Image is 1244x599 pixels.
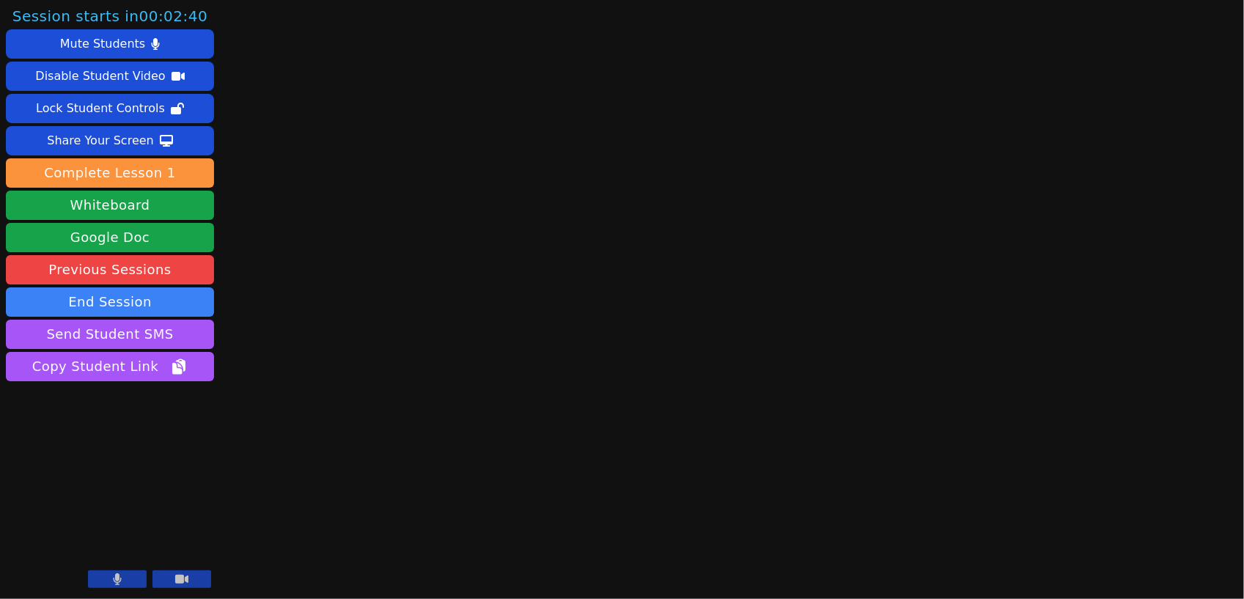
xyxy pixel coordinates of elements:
button: Mute Students [6,29,214,59]
button: Disable Student Video [6,62,214,91]
time: 00:02:40 [139,7,207,25]
button: Share Your Screen [6,126,214,155]
a: Previous Sessions [6,255,214,284]
div: Lock Student Controls [36,97,165,120]
button: End Session [6,287,214,317]
div: Mute Students [60,32,145,56]
a: Google Doc [6,223,214,252]
span: Session starts in [12,6,208,26]
button: Complete Lesson 1 [6,158,214,188]
button: Send Student SMS [6,320,214,349]
button: Whiteboard [6,191,214,220]
div: Disable Student Video [35,65,165,88]
button: Lock Student Controls [6,94,214,123]
div: Share Your Screen [47,129,154,152]
button: Copy Student Link [6,352,214,381]
span: Copy Student Link [32,356,188,377]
